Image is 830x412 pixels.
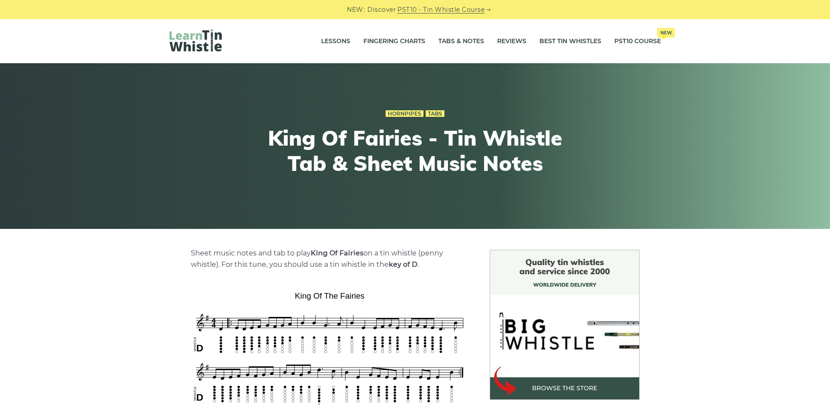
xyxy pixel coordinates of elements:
[311,249,363,257] strong: King Of Fairies
[321,31,350,52] a: Lessons
[389,260,417,269] strong: key of D
[657,28,675,37] span: New
[539,31,601,52] a: Best Tin Whistles
[386,110,423,117] a: Hornpipes
[426,110,444,117] a: Tabs
[490,250,640,400] img: BigWhistle Tin Whistle Store
[169,29,222,51] img: LearnTinWhistle.com
[497,31,526,52] a: Reviews
[363,31,425,52] a: Fingering Charts
[255,126,576,176] h1: King Of Fairies - Tin Whistle Tab & Sheet Music Notes
[191,248,469,270] p: Sheet music notes and tab to play on a tin whistle (penny whistle). For this tune, you should use...
[438,31,484,52] a: Tabs & Notes
[614,31,661,52] a: PST10 CourseNew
